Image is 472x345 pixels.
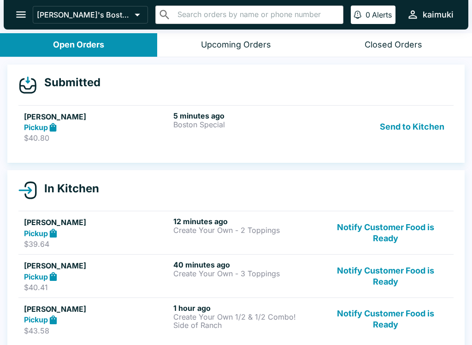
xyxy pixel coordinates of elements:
[18,211,454,254] a: [PERSON_NAME]Pickup$39.6412 minutes agoCreate Your Own - 2 ToppingsNotify Customer Food is Ready
[24,133,170,143] p: $40.80
[24,283,170,292] p: $40.41
[365,40,422,50] div: Closed Orders
[173,120,319,129] p: Boston Special
[18,254,454,297] a: [PERSON_NAME]Pickup$40.4140 minutes agoCreate Your Own - 3 ToppingsNotify Customer Food is Ready
[366,10,370,19] p: 0
[24,303,170,315] h5: [PERSON_NAME]
[37,76,100,89] h4: Submitted
[37,10,131,19] p: [PERSON_NAME]'s Boston Pizza
[173,260,319,269] h6: 40 minutes ago
[18,105,454,149] a: [PERSON_NAME]Pickup$40.805 minutes agoBoston SpecialSend to Kitchen
[323,260,448,292] button: Notify Customer Food is Ready
[18,297,454,341] a: [PERSON_NAME]Pickup$43.581 hour agoCreate Your Own 1/2 & 1/2 Combo!Side of RanchNotify Customer F...
[24,272,48,281] strong: Pickup
[24,123,48,132] strong: Pickup
[323,217,448,249] button: Notify Customer Food is Ready
[53,40,104,50] div: Open Orders
[9,3,33,26] button: open drawer
[24,260,170,271] h5: [PERSON_NAME]
[173,303,319,313] h6: 1 hour ago
[24,326,170,335] p: $43.58
[24,315,48,324] strong: Pickup
[175,8,339,21] input: Search orders by name or phone number
[24,217,170,228] h5: [PERSON_NAME]
[403,5,457,24] button: kaimuki
[173,269,319,278] p: Create Your Own - 3 Toppings
[372,10,392,19] p: Alerts
[24,239,170,249] p: $39.64
[173,321,319,329] p: Side of Ranch
[376,111,448,143] button: Send to Kitchen
[423,9,454,20] div: kaimuki
[201,40,271,50] div: Upcoming Orders
[323,303,448,335] button: Notify Customer Food is Ready
[24,111,170,122] h5: [PERSON_NAME]
[24,229,48,238] strong: Pickup
[173,217,319,226] h6: 12 minutes ago
[173,313,319,321] p: Create Your Own 1/2 & 1/2 Combo!
[173,111,319,120] h6: 5 minutes ago
[37,182,99,196] h4: In Kitchen
[173,226,319,234] p: Create Your Own - 2 Toppings
[33,6,148,24] button: [PERSON_NAME]'s Boston Pizza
